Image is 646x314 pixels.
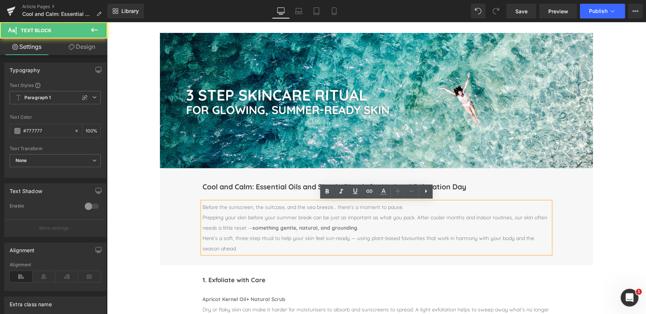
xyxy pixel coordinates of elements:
[96,284,442,301] span: Dry or flaky skin can make it harder for moisturisers to absorb and sunscreens to spread. A light...
[489,4,503,18] button: Redo
[55,38,109,55] a: Design
[308,4,325,18] a: Tablet
[96,157,444,172] h1: Cool and Calm: Essential Oils and Simple Rituals for National Relaxation Day
[290,4,308,18] a: Laptop
[10,115,101,120] div: Text Color
[10,203,77,211] div: Enable
[107,4,144,18] a: New Library
[145,202,250,209] strong: something gentle, natural, and grounding
[10,63,40,73] div: Typography
[589,8,607,14] span: Publish
[4,219,106,237] button: More settings
[621,289,639,307] iframe: Intercom live chat
[22,11,93,17] span: Cool and Calm: Essential Oils and Simple Rituals for National Relaxation Day
[471,4,486,18] button: Undo
[272,4,290,18] a: Desktop
[10,297,52,307] div: Extra class name
[96,274,178,280] strong: + Natural Scrub
[121,8,139,14] span: Library
[23,127,71,135] input: Color
[10,184,42,194] div: Text Shadow
[96,180,444,190] p: Before the sunscreen, the suitcase, and the sea breeze… there’s a moment to pause.
[96,211,444,232] p: Here’s a soft, three-step ritual to help your skin feel sun-ready — using plant-based favourites ...
[10,82,101,88] div: Text Styles
[83,124,100,137] div: %
[53,11,486,146] img: Shea butter
[325,4,343,18] a: Mobile
[21,27,51,33] span: Text Block
[16,158,27,163] b: None
[636,289,642,295] span: 1
[96,190,444,211] p: Prepping your skin before your summer break can be just as important as what you pack. After cool...
[10,243,35,253] div: Alignment
[96,274,139,280] a: Apricot Kernel Oil
[628,4,643,18] button: More
[10,146,101,151] div: Text Transform
[548,7,568,15] span: Preview
[580,4,625,18] button: Publish
[539,4,577,18] a: Preview
[24,95,51,101] b: Paragraph 1
[96,251,444,264] h1: 1. Exfoliate with Care
[22,4,107,10] a: Article Pages
[10,262,101,267] div: Alignment
[515,7,528,15] span: Save
[39,225,69,232] p: More settings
